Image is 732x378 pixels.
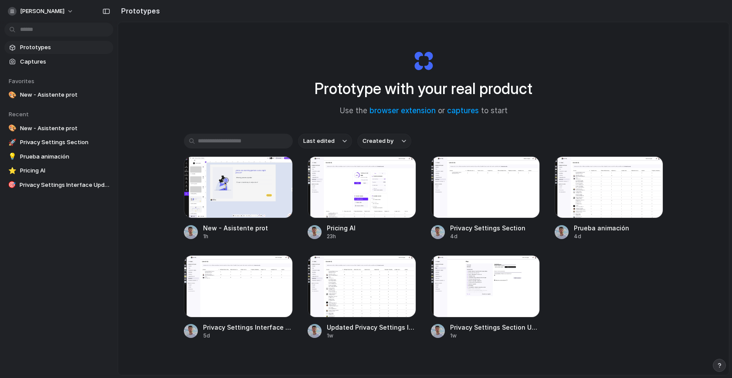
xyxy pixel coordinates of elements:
span: Recent [9,111,29,118]
a: New - Asistente protNew - Asistente prot1h [184,156,293,240]
a: ⭐Pricing AI [4,164,113,177]
a: captures [447,106,479,115]
a: Captures [4,55,113,68]
a: Pricing AIPricing AI23h [308,156,417,240]
button: Created by [357,134,411,148]
span: Captures [20,57,110,66]
h1: Prototype with your real product [315,77,532,100]
span: [PERSON_NAME] [20,7,64,16]
div: 🎨 [8,124,17,133]
div: 4d [574,233,664,240]
a: Privacy Settings Interface UpdatePrivacy Settings Interface Update5d [184,255,293,339]
span: Pricing AI [327,223,417,233]
button: [PERSON_NAME] [4,4,78,18]
span: New - Asistente prot [20,124,110,133]
a: Prototypes [4,41,113,54]
a: 🎯Privacy Settings Interface Update [4,179,113,192]
span: Favorites [9,78,34,84]
a: Privacy Settings Section UpdatePrivacy Settings Section Update1w [431,255,540,339]
div: 🎯 [8,181,16,189]
span: Privacy Settings Section [450,223,540,233]
a: 🎨New - Asistente prot [4,88,113,101]
span: Privacy Settings Section [20,138,110,147]
span: Prueba animación [20,152,110,161]
span: New - Asistente prot [20,91,110,99]
span: Prueba animación [574,223,664,233]
span: Created by [363,137,393,145]
span: Pricing AI [20,166,110,175]
span: Last edited [303,137,335,145]
a: Privacy Settings SectionPrivacy Settings Section4d [431,156,540,240]
div: 1w [327,332,417,340]
div: 🎨 [8,91,17,99]
button: Last edited [298,134,352,148]
span: New - Asistente prot [203,223,293,233]
div: 💡 [8,152,17,161]
span: Privacy Settings Interface Update [203,323,293,332]
h2: Prototypes [118,6,160,16]
span: Privacy Settings Section Update [450,323,540,332]
span: Updated Privacy Settings Interface [327,323,417,332]
div: 🚀 [8,138,17,147]
a: 🚀Privacy Settings Section [4,136,113,149]
div: 1w [450,332,540,340]
a: Prueba animaciónPrueba animación4d [555,156,664,240]
span: Privacy Settings Interface Update [20,181,110,189]
span: Use the or to start [340,105,508,117]
span: Prototypes [20,43,110,52]
div: 1h [203,233,293,240]
a: browser extension [369,106,436,115]
a: 🎨New - Asistente prot [4,122,113,135]
a: Updated Privacy Settings InterfaceUpdated Privacy Settings Interface1w [308,255,417,339]
div: 23h [327,233,417,240]
div: 5d [203,332,293,340]
div: ⭐ [8,166,17,175]
a: 💡Prueba animación [4,150,113,163]
div: 4d [450,233,540,240]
